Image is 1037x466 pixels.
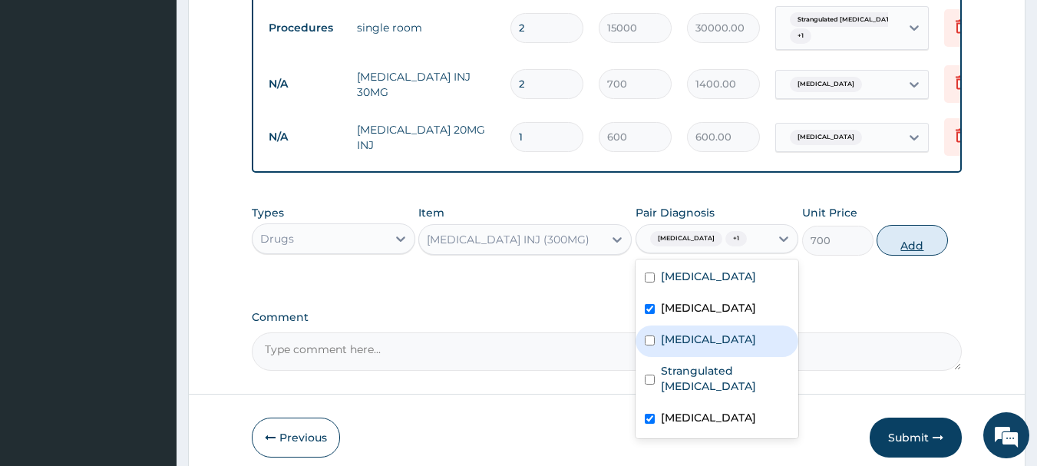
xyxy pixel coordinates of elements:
label: [MEDICAL_DATA] [661,332,756,347]
div: Chat with us now [80,86,258,106]
span: + 1 [725,231,747,246]
img: d_794563401_company_1708531726252_794563401 [28,77,62,115]
label: Pair Diagnosis [636,205,715,220]
div: [MEDICAL_DATA] INJ (300MG) [427,232,590,247]
textarea: Type your message and hit 'Enter' [8,306,292,360]
label: [MEDICAL_DATA] [661,410,756,425]
td: [MEDICAL_DATA] INJ 30MG [349,61,503,107]
label: [MEDICAL_DATA] [661,300,756,316]
div: Minimize live chat window [252,8,289,45]
span: We're online! [89,137,212,292]
label: Unit Price [802,205,857,220]
span: + 1 [790,28,811,44]
button: Submit [870,418,962,458]
label: Strangulated [MEDICAL_DATA] [661,363,790,394]
label: [MEDICAL_DATA] [661,269,756,284]
div: Drugs [260,231,294,246]
td: [MEDICAL_DATA] 20MG INJ [349,114,503,160]
label: Comment [252,311,963,324]
button: Add [877,225,948,256]
span: [MEDICAL_DATA] [790,130,862,145]
span: [MEDICAL_DATA] [790,77,862,92]
label: Types [252,207,284,220]
span: Strangulated [MEDICAL_DATA] [790,12,904,28]
td: Procedures [261,14,349,42]
label: Item [418,205,444,220]
td: N/A [261,70,349,98]
td: single room [349,12,503,43]
span: [MEDICAL_DATA] [650,231,722,246]
button: Previous [252,418,340,458]
td: N/A [261,123,349,151]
